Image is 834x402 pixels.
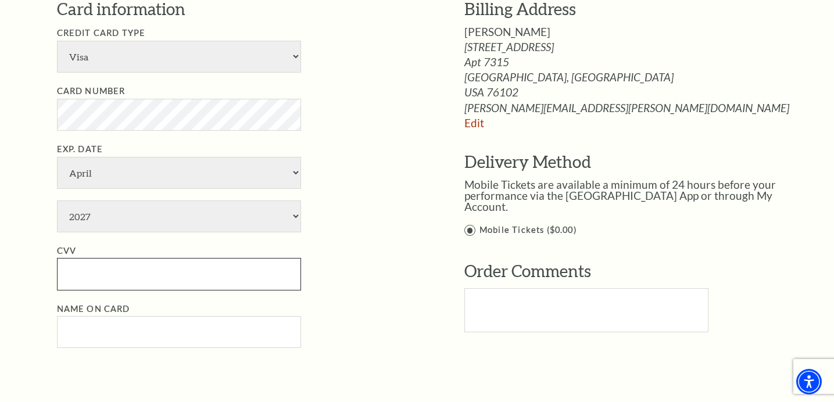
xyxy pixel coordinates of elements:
label: Mobile Tickets ($0.00) [464,223,802,238]
span: [PERSON_NAME] [464,25,550,38]
a: Edit [464,116,484,130]
label: CVV [57,246,77,256]
span: [GEOGRAPHIC_DATA], [GEOGRAPHIC_DATA] [464,71,802,82]
label: Card Number [57,86,126,96]
span: USA 76102 [464,87,802,98]
select: Exp. Date [57,200,301,232]
span: Delivery Method [464,152,591,171]
p: Mobile Tickets are available a minimum of 24 hours before your performance via the [GEOGRAPHIC_DA... [464,179,802,212]
select: Exp. Date [57,157,301,189]
label: Name on Card [57,304,130,314]
span: Apt 7315 [464,56,802,67]
label: Credit Card Type [57,28,146,38]
textarea: Text area [464,288,708,332]
span: [STREET_ADDRESS] [464,41,802,52]
span: Order Comments [464,261,591,281]
div: Accessibility Menu [796,369,822,394]
select: Single select [57,41,301,73]
label: Exp. Date [57,144,103,154]
span: [PERSON_NAME][EMAIL_ADDRESS][PERSON_NAME][DOMAIN_NAME] [464,102,802,113]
